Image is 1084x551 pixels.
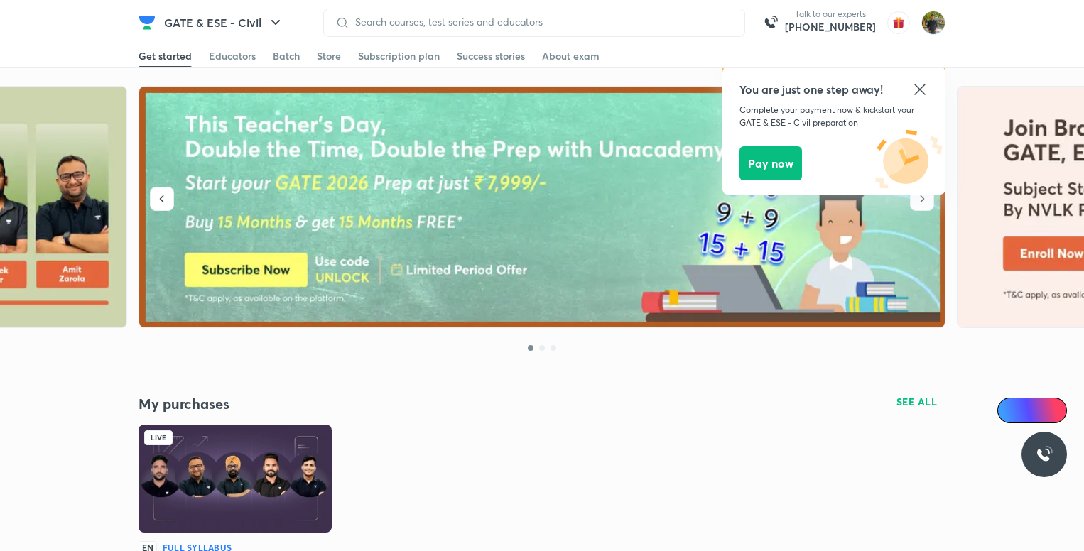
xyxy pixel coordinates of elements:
img: shubham rawat [921,11,945,35]
img: Batch Thumbnail [139,425,332,533]
img: Company Logo [139,14,156,31]
button: SEE ALL [888,391,946,413]
button: GATE & ESE - Civil [156,9,293,37]
div: Store [317,49,341,63]
a: Success stories [457,45,525,67]
input: Search courses, test series and educators [349,16,733,28]
div: Get started [139,49,192,63]
img: Icon [1006,405,1017,416]
img: icon [872,129,945,192]
a: Ai Doubts [997,398,1067,423]
a: Store [317,45,341,67]
a: Subscription plan [358,45,440,67]
a: Batch [273,45,300,67]
div: About exam [542,49,600,63]
img: call-us [757,9,785,37]
img: ttu [1036,446,1053,463]
h5: You are just one step away! [739,81,928,98]
button: Pay now [739,146,802,180]
p: Complete your payment now & kickstart your GATE & ESE - Civil preparation [739,104,928,129]
div: Batch [273,49,300,63]
span: Ai Doubts [1021,405,1058,416]
a: Educators [209,45,256,67]
a: About exam [542,45,600,67]
img: avatar [887,11,910,34]
div: Educators [209,49,256,63]
div: Subscription plan [358,49,440,63]
div: Live [144,430,173,445]
div: Success stories [457,49,525,63]
span: SEE ALL [896,397,938,407]
p: Talk to our experts [785,9,876,20]
a: Get started [139,45,192,67]
h4: My purchases [139,395,542,413]
a: [PHONE_NUMBER] [785,20,876,34]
